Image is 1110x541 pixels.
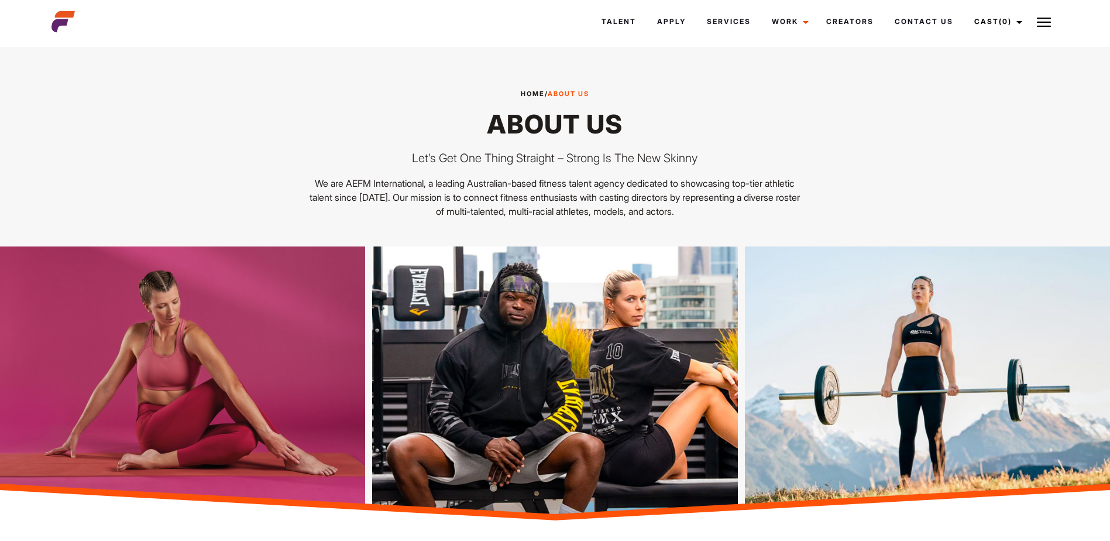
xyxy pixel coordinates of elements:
[816,6,884,37] a: Creators
[548,90,589,98] strong: About Us
[307,108,803,140] h1: About us
[591,6,647,37] a: Talent
[884,6,964,37] a: Contact Us
[307,149,803,167] p: Let’s Get One Thing Straight – Strong Is The New Skinny
[307,176,803,218] p: We are AEFM International, a leading Australian-based fitness talent agency dedicated to showcasi...
[999,17,1012,26] span: (0)
[521,89,589,99] span: /
[521,90,545,98] a: Home
[1037,15,1051,29] img: Burger icon
[964,6,1029,37] a: Cast(0)
[51,10,75,33] img: cropped-aefm-brand-fav-22-square.png
[696,6,761,37] a: Services
[647,6,696,37] a: Apply
[761,6,816,37] a: Work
